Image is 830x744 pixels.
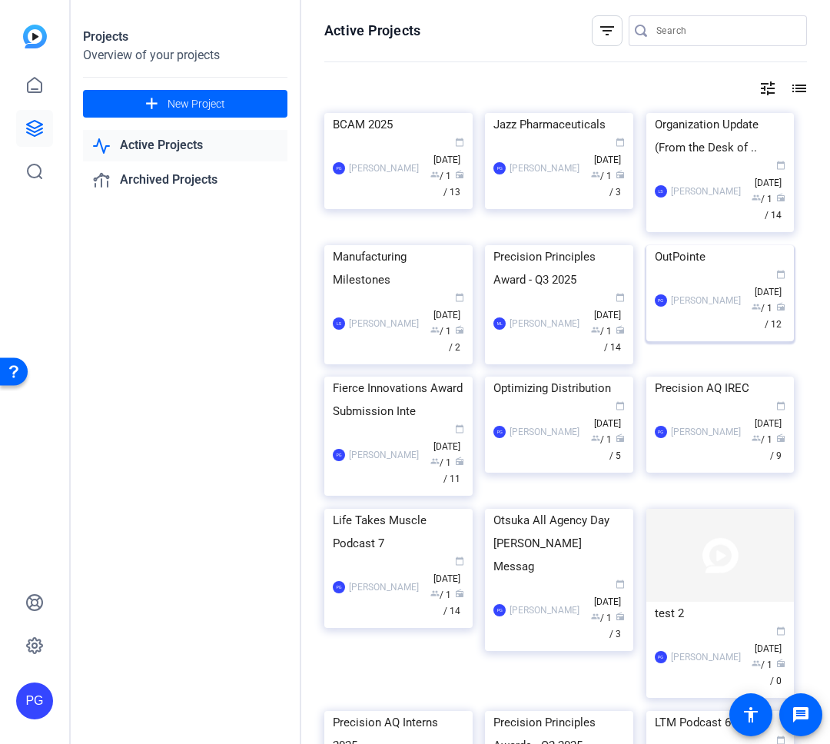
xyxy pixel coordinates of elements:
mat-icon: list [788,79,807,98]
span: group [591,612,600,621]
div: PG [655,294,667,307]
span: New Project [168,96,225,112]
div: [PERSON_NAME] [510,603,579,618]
span: calendar_today [455,293,464,302]
div: Organization Update (From the Desk of .. [655,113,786,159]
div: Precision Principles Award - Q3 2025 [493,245,625,291]
span: calendar_today [616,401,625,410]
span: / 1 [430,171,451,181]
div: PG [333,449,345,461]
span: calendar_today [455,556,464,566]
mat-icon: accessibility [742,706,760,724]
div: Projects [83,28,287,46]
span: calendar_today [455,424,464,433]
div: Otsuka All Agency Day [PERSON_NAME] Messag [493,509,625,578]
span: calendar_today [776,161,785,170]
span: calendar_today [616,138,625,147]
span: / 1 [591,434,612,445]
span: / 1 [752,303,772,314]
span: group [752,302,761,311]
span: group [430,457,440,466]
div: Manufacturing Milestones [333,245,464,291]
span: [DATE] [594,580,625,607]
div: [PERSON_NAME] [349,161,419,176]
div: PG [655,651,667,663]
div: [PERSON_NAME] [349,580,419,595]
div: Precision AQ IREC [655,377,786,400]
span: radio [616,433,625,443]
a: Active Projects [83,130,287,161]
div: test 2 [655,602,786,625]
span: / 14 [604,326,625,353]
span: radio [776,659,785,668]
span: calendar_today [616,293,625,302]
mat-icon: filter_list [598,22,616,40]
div: PG [333,162,345,174]
div: [PERSON_NAME] [671,649,741,665]
span: group [591,433,600,443]
div: Jazz Pharmaceuticals [493,113,625,136]
div: [PERSON_NAME] [671,424,741,440]
div: LTM Podcast 6 [655,711,786,734]
span: [DATE] [594,294,625,321]
h1: Active Projects [324,22,420,40]
a: Archived Projects [83,164,287,196]
span: calendar_today [776,270,785,279]
span: / 14 [443,590,464,616]
span: radio [776,433,785,443]
span: / 1 [591,613,612,623]
span: / 1 [430,326,451,337]
span: radio [455,589,464,598]
span: / 1 [752,194,772,204]
div: PG [655,426,667,438]
span: calendar_today [455,138,464,147]
span: group [752,659,761,668]
div: [PERSON_NAME] [510,424,579,440]
div: [PERSON_NAME] [671,293,741,308]
button: New Project [83,90,287,118]
span: group [591,170,600,179]
span: group [430,325,440,334]
div: OutPointe [655,245,786,268]
span: calendar_today [776,626,785,636]
span: radio [455,457,464,466]
span: / 1 [752,659,772,670]
span: / 1 [430,457,451,468]
div: [PERSON_NAME] [510,161,579,176]
mat-icon: message [792,706,810,724]
span: group [430,170,440,179]
input: Search [656,22,795,40]
span: / 5 [609,434,625,461]
span: / 1 [430,590,451,600]
div: PG [493,162,506,174]
div: [PERSON_NAME] [349,447,419,463]
span: [DATE] [433,557,464,584]
div: PG [493,604,506,616]
span: group [591,325,600,334]
span: radio [455,170,464,179]
span: / 3 [609,613,625,639]
span: / 1 [752,434,772,445]
div: ML [493,317,506,330]
div: Overview of your projects [83,46,287,65]
div: Life Takes Muscle Podcast 7 [333,509,464,555]
div: LS [655,185,667,198]
span: calendar_today [616,580,625,589]
span: [DATE] [433,294,464,321]
div: PG [333,581,345,593]
span: / 12 [765,303,785,330]
span: / 2 [449,326,464,353]
span: group [430,589,440,598]
span: radio [616,612,625,621]
div: Optimizing Distribution [493,377,625,400]
span: group [752,193,761,202]
img: blue-gradient.svg [23,25,47,48]
mat-icon: add [142,95,161,114]
div: [PERSON_NAME] [671,184,741,199]
span: / 0 [770,659,785,686]
span: radio [616,325,625,334]
mat-icon: tune [759,79,777,98]
span: [DATE] [755,271,785,297]
span: / 1 [591,326,612,337]
div: [PERSON_NAME] [510,316,579,331]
